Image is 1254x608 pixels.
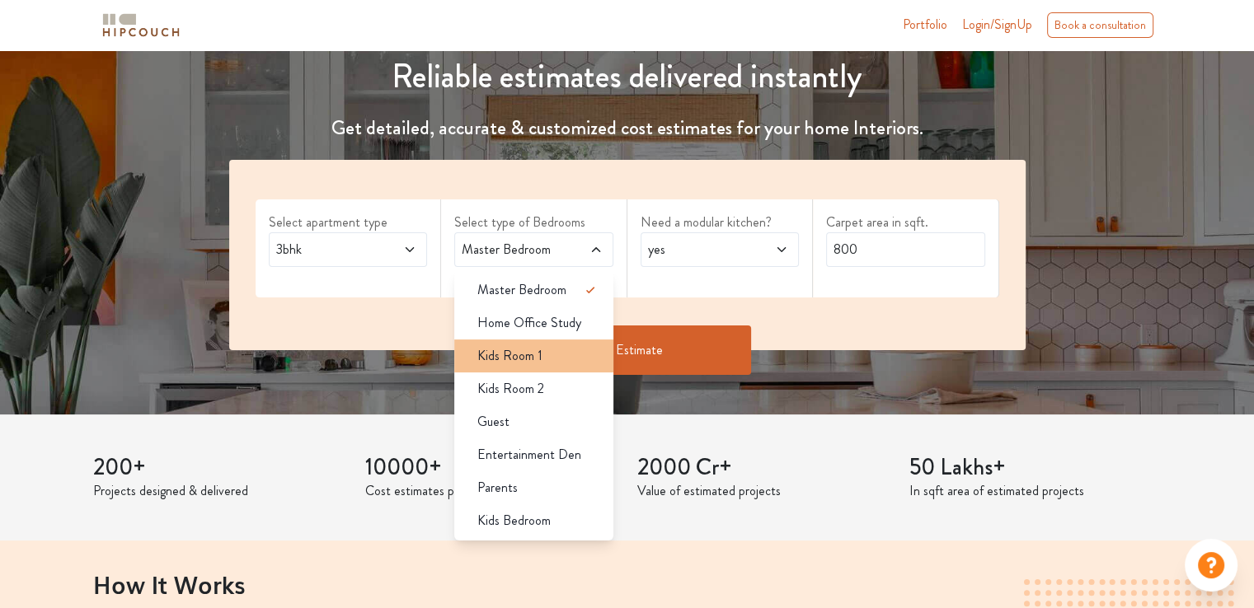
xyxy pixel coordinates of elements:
h3: 2000 Cr+ [637,454,890,482]
h3: 200+ [93,454,345,482]
span: Entertainment Den [477,445,581,465]
input: Enter area sqft [826,232,985,267]
span: Kids Room 2 [477,379,544,399]
span: Master Bedroom [477,280,566,300]
button: Get Estimate [504,325,751,375]
h1: Reliable estimates delivered instantly [219,57,1036,96]
span: Kids Bedroom [477,511,551,531]
a: Portfolio [903,15,947,35]
span: logo-horizontal.svg [100,7,182,44]
label: Select type of Bedrooms [454,213,613,232]
h3: 10000+ [365,454,618,482]
span: Home Office Study [477,313,581,333]
label: Carpet area in sqft. [826,213,985,232]
span: yes [645,240,753,260]
p: Value of estimated projects [637,481,890,501]
label: Need a modular kitchen? [641,213,800,232]
span: 3bhk [273,240,381,260]
span: Guest [477,412,510,432]
h3: 50 Lakhs+ [909,454,1162,482]
label: Select apartment type [269,213,428,232]
span: Master Bedroom [458,240,566,260]
div: Book a consultation [1047,12,1153,38]
h4: Get detailed, accurate & customized cost estimates for your home Interiors. [219,116,1036,140]
div: select 2 more room(s) [454,267,613,284]
h2: How It Works [93,570,1162,598]
img: logo-horizontal.svg [100,11,182,40]
p: Cost estimates provided [365,481,618,501]
span: Parents [477,478,518,498]
p: In sqft area of estimated projects [909,481,1162,501]
span: Kids Room 1 [477,346,542,366]
p: Projects designed & delivered [93,481,345,501]
span: Login/SignUp [962,15,1032,34]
